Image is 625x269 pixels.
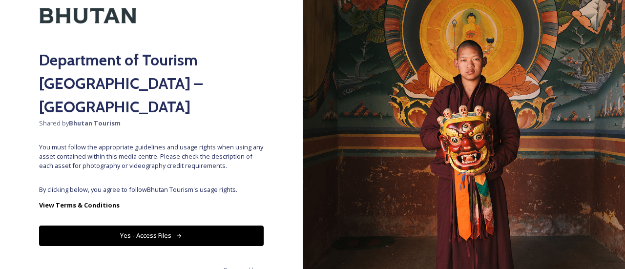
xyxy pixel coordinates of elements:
[39,201,120,209] strong: View Terms & Conditions
[39,119,264,128] span: Shared by
[39,226,264,246] button: Yes - Access Files
[39,143,264,171] span: You must follow the appropriate guidelines and usage rights when using any asset contained within...
[39,199,264,211] a: View Terms & Conditions
[39,185,264,194] span: By clicking below, you agree to follow Bhutan Tourism 's usage rights.
[69,119,121,127] strong: Bhutan Tourism
[39,48,264,119] h2: Department of Tourism [GEOGRAPHIC_DATA] – [GEOGRAPHIC_DATA]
